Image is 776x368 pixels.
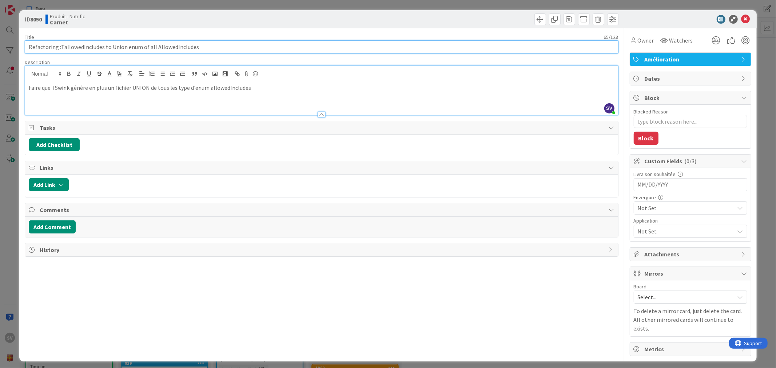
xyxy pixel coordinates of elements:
span: ID [25,15,42,24]
span: SV [604,103,614,113]
p: Faire que TSwink génère en plus un fichier UNION de tous les type d'enum allowedIncludes [29,84,614,92]
label: Blocked Reason [634,108,669,115]
span: Mirrors [645,269,738,278]
div: 65 / 128 [36,34,618,40]
button: Add Link [29,178,69,191]
span: Watchers [669,36,693,45]
span: Metrics [645,345,738,353]
span: Comments [40,205,605,214]
button: Block [634,132,658,145]
span: Links [40,163,605,172]
span: Select... [638,292,731,302]
span: Description [25,59,50,65]
b: 8050 [30,16,42,23]
input: MM/DD/YYYY [638,179,743,191]
p: To delete a mirror card, just delete the card. All other mirrored cards will continue to exists. [634,307,747,333]
button: Add Comment [29,220,76,233]
span: Block [645,93,738,102]
span: Tasks [40,123,605,132]
span: Amélioration [645,55,738,64]
span: Produit - Nutrific [50,13,85,19]
span: Board [634,284,647,289]
span: Owner [638,36,654,45]
div: Envergure [634,195,747,200]
span: ( 0/3 ) [685,157,697,165]
span: Not Set [638,203,731,213]
div: Livraison souhaitée [634,172,747,177]
span: Attachments [645,250,738,259]
label: Title [25,34,34,40]
div: Application [634,218,747,223]
button: Add Checklist [29,138,80,151]
span: History [40,245,605,254]
input: type card name here... [25,40,618,53]
span: Support [15,1,33,10]
b: Carnet [50,19,85,25]
span: Not Set [638,226,731,236]
span: Dates [645,74,738,83]
span: Custom Fields [645,157,738,165]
